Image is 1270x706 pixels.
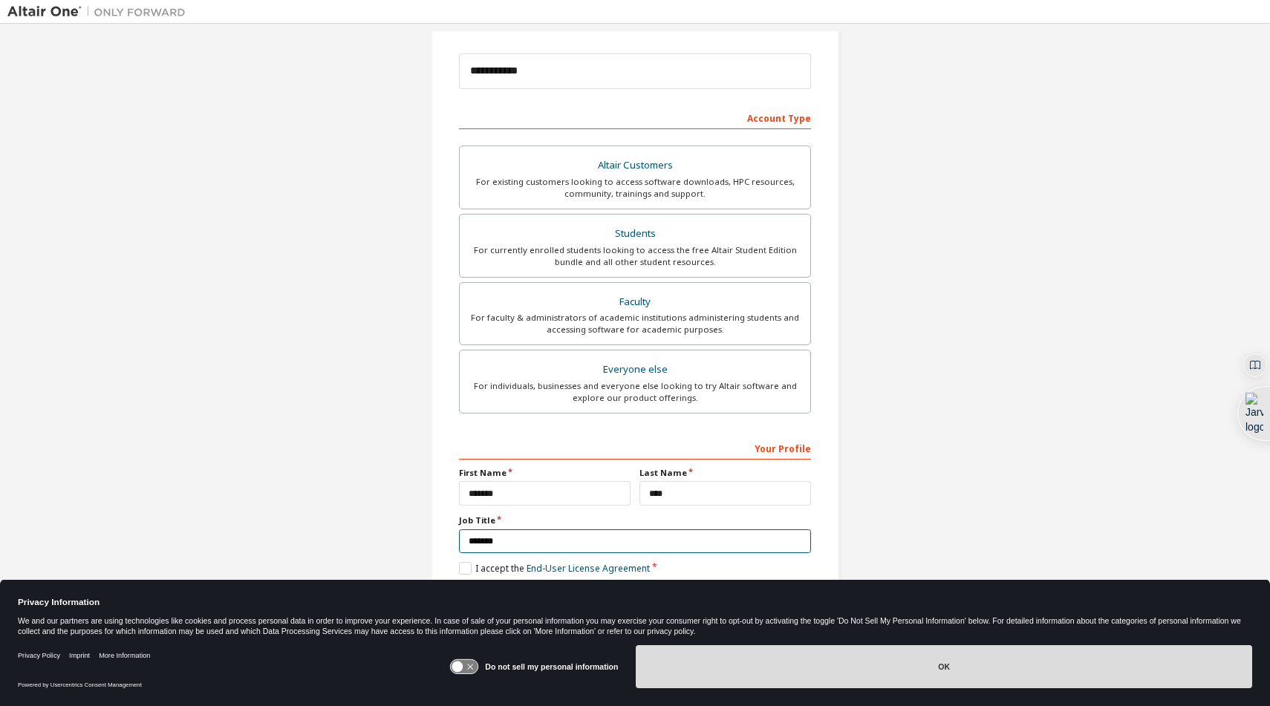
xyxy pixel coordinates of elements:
[469,312,801,336] div: For faculty & administrators of academic institutions administering students and accessing softwa...
[469,292,801,313] div: Faculty
[527,562,650,575] a: End-User License Agreement
[459,105,811,129] div: Account Type
[459,467,631,479] label: First Name
[459,436,811,460] div: Your Profile
[469,380,801,404] div: For individuals, businesses and everyone else looking to try Altair software and explore our prod...
[459,562,650,575] label: I accept the
[7,4,193,19] img: Altair One
[469,244,801,268] div: For currently enrolled students looking to access the free Altair Student Edition bundle and all ...
[469,223,801,244] div: Students
[469,359,801,380] div: Everyone else
[469,176,801,200] div: For existing customers looking to access software downloads, HPC resources, community, trainings ...
[469,155,801,176] div: Altair Customers
[639,467,811,479] label: Last Name
[459,514,811,526] label: Job Title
